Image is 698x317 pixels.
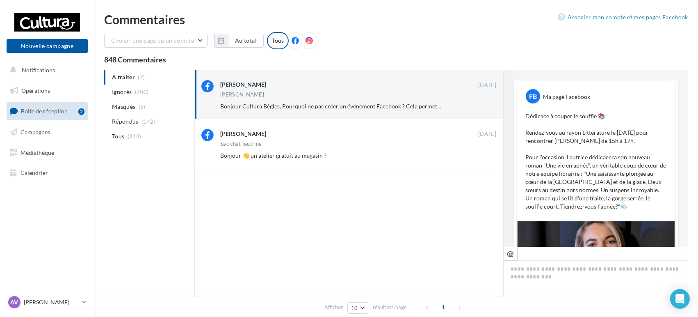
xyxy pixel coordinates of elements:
span: Calendrier [21,169,48,176]
span: Notifications [22,67,55,74]
span: Bonjour Cultura Bègles, Pourquoi ne pas créer un événement Facebook ? Cela permettrait que l’on p... [220,103,641,110]
span: Bonjour 👋 un atelier gratuit au magasin ? [220,152,326,159]
span: Masqués [112,103,135,111]
div: Ma page Facebook [543,93,590,101]
span: [DATE] [478,131,496,138]
p: Dédicace à couper le souffle 📚 Rendez-vous au rayon Littérature le [DATE] pour rencontrer [PERSON... [525,112,666,211]
a: Médiathèque [5,144,89,161]
div: 848 Commentaires [104,56,688,63]
span: (5) [139,103,146,110]
button: Au total [214,34,264,48]
a: Calendrier [5,164,89,181]
span: (700) [135,89,149,95]
span: Répondus [112,117,139,126]
span: [DATE] [478,82,496,89]
span: Tous [112,132,124,140]
span: Boîte de réception [21,108,68,115]
span: Médiathèque [21,149,54,156]
i: @ [507,250,514,257]
button: @ [504,247,518,261]
span: 1 [437,301,450,314]
div: [PERSON_NAME] [220,80,266,89]
a: Associer mon compte et mes pages Facebook [558,12,688,22]
span: (142) [141,118,155,125]
div: Sac chat feutrine [220,141,262,147]
button: Au total [228,34,264,48]
a: Opérations [5,82,89,99]
div: FB [526,89,540,103]
div: Tous [267,32,289,49]
span: 10 [351,305,358,311]
span: Afficher [324,303,343,311]
span: résultats/page [373,303,407,311]
span: Choisir une page ou un compte [111,37,194,44]
span: Ignorés [112,88,132,96]
button: Nouvelle campagne [7,39,88,53]
div: 2 [78,108,84,115]
div: Commentaires [104,13,688,25]
a: AV [PERSON_NAME] [7,294,88,310]
button: 10 [347,302,368,314]
div: Open Intercom Messenger [670,289,690,309]
div: [PERSON_NAME] [220,92,264,97]
span: Campagnes [21,129,50,136]
span: (848) [128,133,141,140]
div: [PERSON_NAME] [220,130,266,138]
a: Campagnes [5,124,89,141]
a: Boîte de réception2 [5,102,89,120]
button: Notifications [5,62,86,79]
span: Opérations [21,87,50,94]
span: AV [11,298,18,306]
p: [PERSON_NAME] [24,298,78,306]
button: Choisir une page ou un compte [104,34,208,48]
